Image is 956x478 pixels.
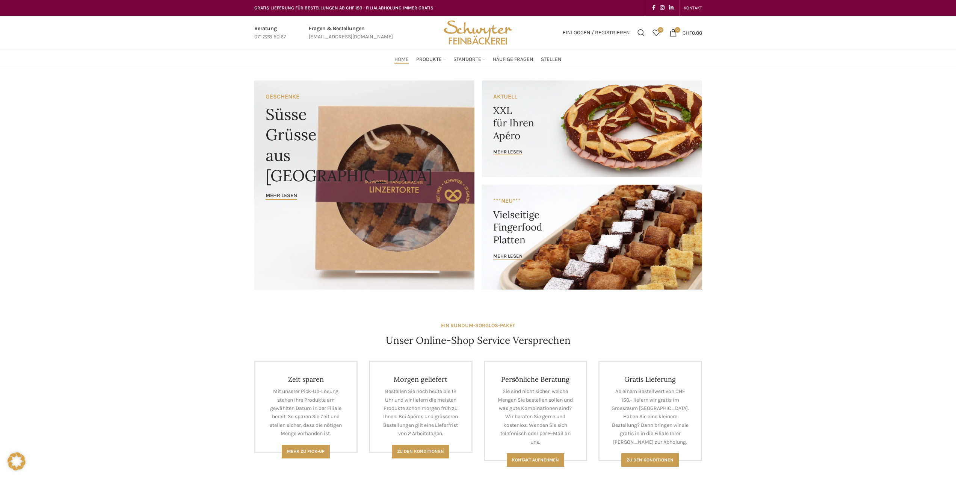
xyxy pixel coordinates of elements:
span: Produkte [416,56,442,63]
a: Suchen [634,25,649,40]
p: Bestellen Sie noch heute bis 12 Uhr und wir liefern die meisten Produkte schon morgen früh zu Ihn... [381,387,460,438]
a: Zu den Konditionen [392,445,449,458]
a: Banner link [254,80,474,290]
h4: Unser Online-Shop Service Versprechen [386,334,571,347]
a: Banner link [482,80,702,177]
h4: Gratis Lieferung [611,375,690,384]
a: Infobox link [254,24,286,41]
span: GRATIS LIEFERUNG FÜR BESTELLUNGEN AB CHF 150 - FILIALABHOLUNG IMMER GRATIS [254,5,433,11]
h4: Morgen geliefert [381,375,460,384]
span: 0 [675,27,680,33]
span: 0 [658,27,663,33]
h4: Persönliche Beratung [496,375,575,384]
a: Home [394,52,409,67]
span: Zu den Konditionen [397,449,444,454]
p: Mit unserer Pick-Up-Lösung stehen Ihre Produkte am gewählten Datum in der Filiale bereit. So spar... [267,387,346,438]
a: Mehr zu Pick-Up [282,445,330,458]
span: Häufige Fragen [493,56,533,63]
span: KONTAKT [684,5,702,11]
img: Bäckerei Schwyter [441,16,515,50]
p: Ab einem Bestellwert von CHF 150.- liefern wir gratis im Grossraum [GEOGRAPHIC_DATA]. Haben Sie e... [611,387,690,446]
a: Zu den konditionen [621,453,679,467]
a: 0 [649,25,664,40]
span: Kontakt aufnehmen [512,457,559,463]
h4: Zeit sparen [267,375,346,384]
span: Einloggen / Registrieren [563,30,630,35]
div: Secondary navigation [680,0,706,15]
a: Facebook social link [650,3,658,13]
a: 0 CHF0.00 [666,25,706,40]
a: Infobox link [309,24,393,41]
span: Standorte [453,56,481,63]
a: Häufige Fragen [493,52,533,67]
strong: EIN RUNDUM-SORGLOS-PAKET [441,322,515,329]
a: Site logo [441,29,515,35]
span: Stellen [541,56,562,63]
bdi: 0.00 [683,29,702,36]
div: Meine Wunschliste [649,25,664,40]
a: KONTAKT [684,0,702,15]
a: Instagram social link [658,3,667,13]
span: CHF [683,29,692,36]
a: Kontakt aufnehmen [507,453,564,467]
a: Linkedin social link [667,3,676,13]
a: Stellen [541,52,562,67]
div: Main navigation [251,52,706,67]
a: Produkte [416,52,446,67]
span: Zu den konditionen [627,457,674,463]
span: Home [394,56,409,63]
a: Banner link [482,185,702,290]
span: Mehr zu Pick-Up [287,449,325,454]
a: Standorte [453,52,485,67]
p: Sie sind nicht sicher, welche Mengen Sie bestellen sollen und was gute Kombinationen sind? Wir be... [496,387,575,446]
a: Einloggen / Registrieren [559,25,634,40]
